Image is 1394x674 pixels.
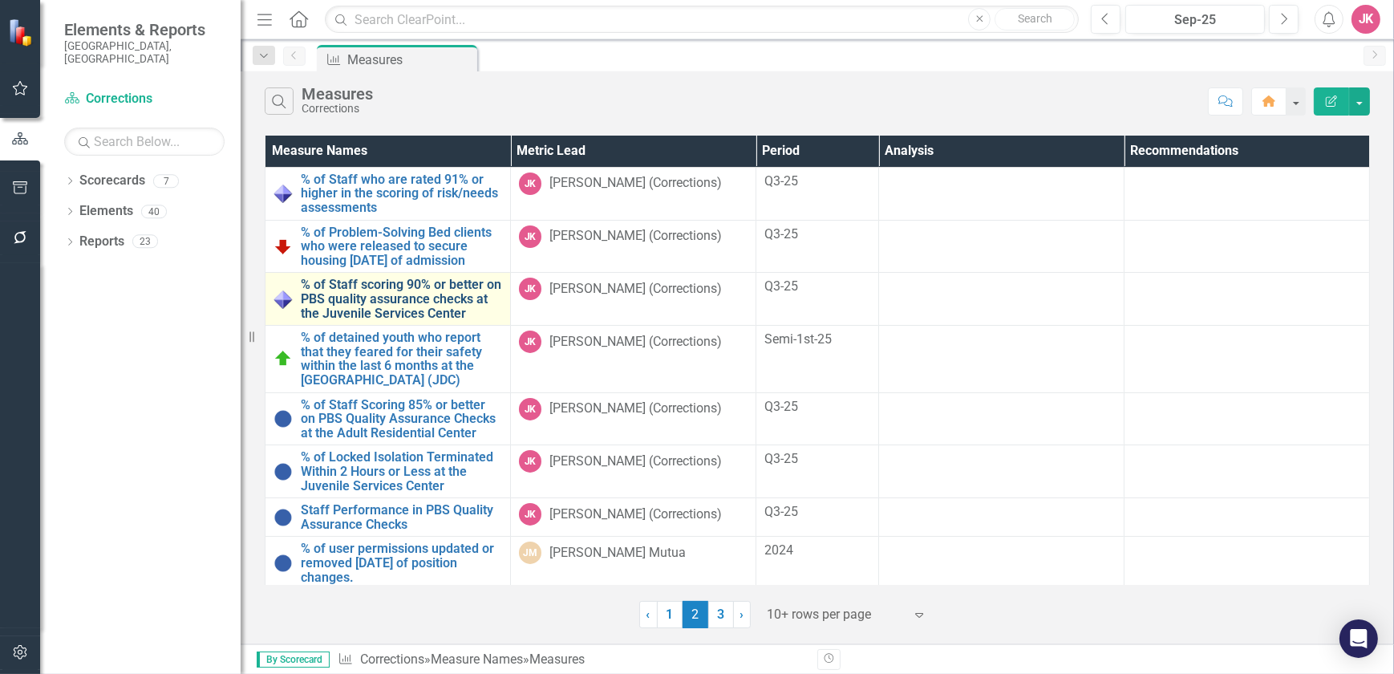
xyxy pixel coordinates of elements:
div: 23 [132,235,158,249]
td: Double-Click to Edit [879,392,1125,445]
div: Open Intercom Messenger [1339,619,1378,658]
input: Search ClearPoint... [325,6,1079,34]
td: Double-Click to Edit Right Click for Context Menu [265,167,511,220]
div: » » [338,651,805,669]
div: [PERSON_NAME] (Corrections) [549,280,722,298]
div: Q3-25 [764,503,870,522]
img: No Information [274,554,293,573]
td: Double-Click to Edit [1125,498,1370,537]
a: Measure Names [431,652,523,667]
td: Double-Click to Edit [511,392,756,445]
a: % of Locked Isolation Terminated Within 2 Hours or Less at the Juvenile Services Center [301,450,502,493]
div: JK [519,450,541,473]
div: 7 [153,174,179,188]
img: No Information [274,508,293,527]
input: Search Below... [64,128,225,156]
img: ClearPoint Strategy [8,18,36,47]
td: Double-Click to Edit Right Click for Context Menu [265,392,511,445]
td: Double-Click to Edit [511,273,756,326]
td: Double-Click to Edit [879,326,1125,392]
button: Sep-25 [1125,5,1265,34]
div: Q3-25 [764,225,870,244]
td: Double-Click to Edit [879,445,1125,498]
div: JK [519,398,541,420]
span: ‹ [646,607,650,622]
td: Double-Click to Edit [511,167,756,220]
td: Double-Click to Edit Right Click for Context Menu [265,326,511,392]
div: [PERSON_NAME] (Corrections) [549,453,722,471]
button: JK [1351,5,1380,34]
span: Elements & Reports [64,20,225,39]
div: [PERSON_NAME] (Corrections) [549,400,722,418]
a: 3 [708,601,734,628]
img: Data Only [274,184,293,203]
div: JK [519,225,541,248]
td: Double-Click to Edit [1125,537,1370,590]
td: Double-Click to Edit [511,220,756,273]
div: 2024 [764,542,870,560]
div: JK [519,278,541,300]
span: Search [1018,12,1052,25]
td: Double-Click to Edit [511,498,756,537]
td: Double-Click to Edit [1125,220,1370,273]
td: Double-Click to Edit [511,537,756,590]
div: [PERSON_NAME] (Corrections) [549,333,722,351]
div: [PERSON_NAME] (Corrections) [549,505,722,524]
div: Corrections [302,103,373,115]
img: No Information [274,462,293,481]
td: Double-Click to Edit Right Click for Context Menu [265,220,511,273]
button: Search [995,8,1075,30]
td: Double-Click to Edit [1125,167,1370,220]
td: Double-Click to Edit [879,220,1125,273]
td: Double-Click to Edit [511,445,756,498]
div: Measures [302,85,373,103]
span: › [740,607,744,622]
div: Q3-25 [764,398,870,416]
img: On Target [274,349,293,368]
span: By Scorecard [257,652,330,668]
a: Staff Performance in PBS Quality Assurance Checks [301,503,502,531]
div: JK [519,503,541,526]
td: Double-Click to Edit Right Click for Context Menu [265,537,511,590]
div: JK [519,173,541,195]
div: Q3-25 [764,173,870,191]
img: Data Only [274,290,293,309]
a: Scorecards [79,172,145,190]
div: Q3-25 [764,278,870,296]
td: Double-Click to Edit Right Click for Context Menu [265,445,511,498]
td: Double-Click to Edit [879,537,1125,590]
a: Corrections [64,90,225,108]
td: Double-Click to Edit [879,273,1125,326]
div: 40 [141,205,167,218]
small: [GEOGRAPHIC_DATA], [GEOGRAPHIC_DATA] [64,39,225,66]
td: Double-Click to Edit [1125,445,1370,498]
td: Double-Click to Edit [511,326,756,392]
div: [PERSON_NAME] (Corrections) [549,227,722,246]
a: % of Staff scoring 90% or better on PBS quality assurance checks at the Juvenile Services Center [301,278,502,320]
div: JK [519,331,541,353]
td: Double-Click to Edit [1125,392,1370,445]
div: Measures [529,652,585,667]
td: Double-Click to Edit [879,167,1125,220]
a: 1 [657,601,683,628]
div: Semi-1st-25 [764,331,870,349]
a: % of Problem-Solving Bed clients who were released to secure housing [DATE] of admission [301,225,502,268]
td: Double-Click to Edit [1125,326,1370,392]
td: Double-Click to Edit Right Click for Context Menu [265,273,511,326]
img: No Information [274,409,293,428]
a: Corrections [360,652,424,667]
a: % of Staff Scoring 85% or better on PBS Quality Assurance Checks at the Adult Residential Center [301,398,502,441]
a: % of detained youth who report that they feared for their safety within the last 6 months at the ... [301,331,502,387]
div: Measures [347,50,473,70]
div: Sep-25 [1131,10,1259,30]
div: JM [519,542,541,564]
td: Double-Click to Edit [1125,273,1370,326]
a: Elements [79,202,133,221]
a: Reports [79,233,124,251]
div: [PERSON_NAME] Mutua [549,544,686,562]
span: 2 [683,601,708,628]
img: Below Plan [274,237,293,256]
a: % of user permissions updated or removed [DATE] of position changes. [301,542,502,584]
div: [PERSON_NAME] (Corrections) [549,174,722,193]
